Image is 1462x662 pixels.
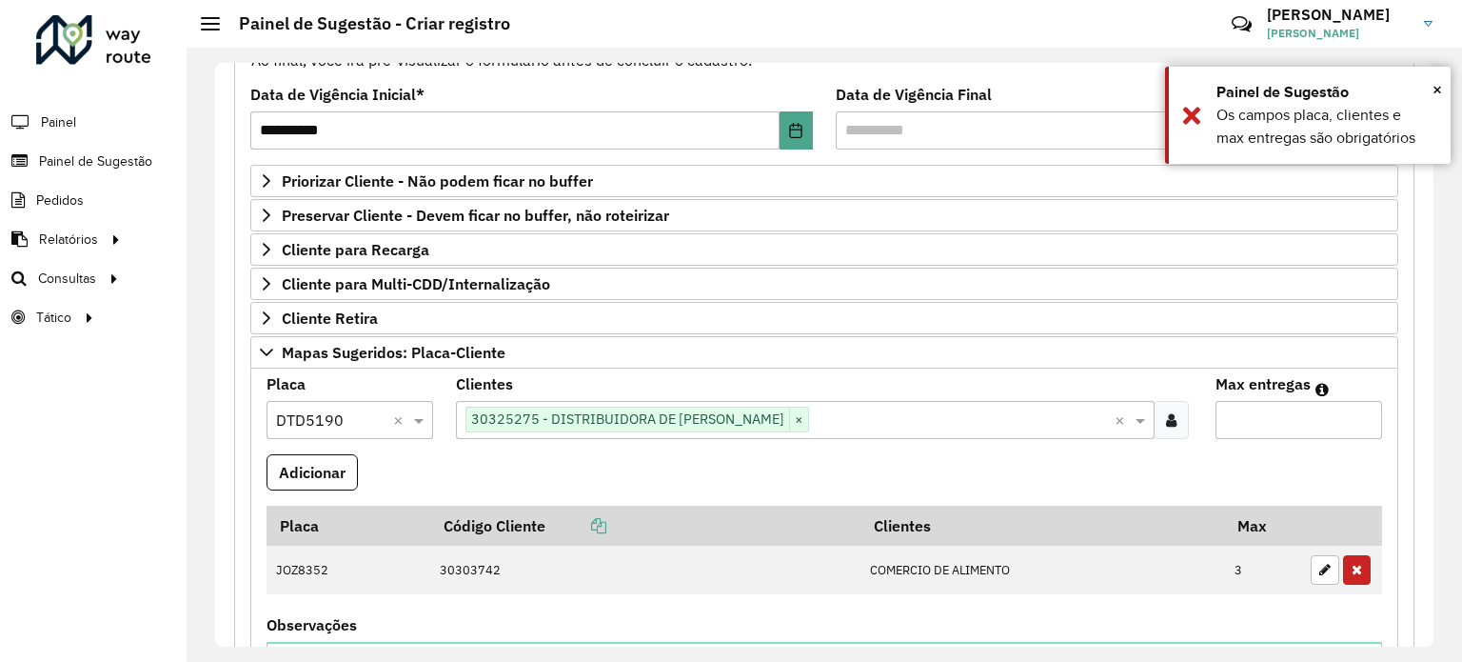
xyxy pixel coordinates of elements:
span: Cliente Retira [282,311,378,326]
span: Relatórios [39,230,98,250]
a: Cliente para Recarga [250,233,1398,266]
label: Clientes [456,372,513,395]
span: Cliente para Multi-CDD/Internalização [282,276,550,291]
span: Mapas Sugeridos: Placa-Cliente [282,345,505,360]
h3: [PERSON_NAME] [1267,6,1410,24]
span: Tático [36,308,71,328]
div: Painel de Sugestão [1216,81,1436,104]
span: Painel [41,112,76,132]
label: Data de Vigência Inicial [250,83,425,106]
span: Pedidos [36,191,84,211]
a: Contato Rápido [1221,4,1262,45]
span: Painel de Sugestão [39,151,152,171]
a: Mapas Sugeridos: Placa-Cliente [250,336,1398,369]
label: Placa [267,372,306,395]
span: Clear all [393,409,409,431]
a: Preservar Cliente - Devem ficar no buffer, não roteirizar [250,199,1398,231]
th: Clientes [860,506,1225,546]
span: × [1432,79,1442,100]
span: Priorizar Cliente - Não podem ficar no buffer [282,173,593,189]
span: Cliente para Recarga [282,242,429,257]
em: Máximo de clientes que serão colocados na mesma rota com os clientes informados [1315,382,1329,397]
span: Consultas [38,269,96,289]
button: Choose Date [780,111,813,150]
a: Cliente Retira [250,302,1398,334]
span: × [789,409,808,431]
td: JOZ8352 [267,546,430,595]
th: Placa [267,506,430,546]
button: Close [1432,75,1442,104]
h2: Painel de Sugestão - Criar registro [220,13,510,34]
span: Preservar Cliente - Devem ficar no buffer, não roteirizar [282,208,669,223]
div: Os campos placa, clientes e max entregas são obrigatórios [1216,104,1436,150]
label: Max entregas [1215,372,1311,395]
th: Código Cliente [430,506,860,546]
td: 3 [1225,546,1301,595]
th: Max [1225,506,1301,546]
button: Adicionar [267,454,358,491]
span: [PERSON_NAME] [1267,25,1410,42]
a: Copiar [545,516,606,535]
label: Observações [267,613,357,636]
span: Clear all [1115,409,1131,431]
span: 30325275 - DISTRIBUIDORA DE [PERSON_NAME] [466,408,789,431]
a: Priorizar Cliente - Não podem ficar no buffer [250,165,1398,197]
label: Data de Vigência Final [836,83,992,106]
td: 30303742 [430,546,860,595]
td: COMERCIO DE ALIMENTO [860,546,1225,595]
a: Cliente para Multi-CDD/Internalização [250,268,1398,300]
